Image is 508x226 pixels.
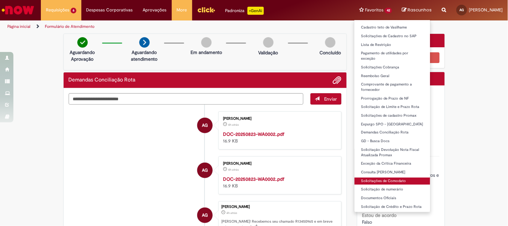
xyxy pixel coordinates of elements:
p: Aguardando atendimento [128,49,161,62]
img: img-circle-grey.png [325,37,336,48]
span: Aprovações [143,7,167,13]
a: Página inicial [7,24,30,29]
p: Em andamento [191,49,222,56]
span: 4h atrás [228,123,239,127]
h2: Demandas Conciliação Rota Histórico de tíquete [69,77,136,83]
a: Solicitação de Crédito e Prazo Rota [355,204,430,211]
p: Concluído [319,49,341,56]
div: 16.9 KB [223,131,335,144]
time: 27/08/2025 09:18:24 [226,211,237,215]
a: Demandas Conciliação Rota [355,129,430,136]
a: Expurgo SPO - [GEOGRAPHIC_DATA] [355,121,430,128]
img: click_logo_yellow_360x200.png [197,5,215,15]
span: AG [202,162,208,178]
a: Solicitações de Comodato [355,178,430,185]
ul: Favoritos [354,20,431,212]
a: Solicitações Cobrança [355,64,430,71]
span: 6 [71,8,76,13]
img: img-circle-grey.png [201,37,212,48]
time: 27/08/2025 09:18:16 [228,168,239,172]
p: Aguardando Aprovação [66,49,99,62]
span: 42 [385,8,392,13]
img: check-circle-green.png [77,37,88,48]
span: AG [202,117,208,133]
button: Adicionar anexos [333,76,342,84]
a: Lista de Restrição [355,41,430,49]
span: 4h atrás [228,168,239,172]
a: Formulário de Atendimento [45,24,94,29]
div: Amanda Cristina Martins Goncalves [197,208,213,223]
a: Pagamento de utilidades por exceção [355,50,430,62]
ul: Trilhas de página [5,20,334,33]
a: Solicitações de cadastro Promax [355,112,430,119]
a: Solicitações de Cadastro no SAP [355,33,430,40]
a: Reembolso Geral [355,72,430,80]
a: Prorrogação de Prazo de NF [355,95,430,102]
a: DOC-20250823-WA0002..pdf [223,131,284,137]
div: [PERSON_NAME] [221,205,338,209]
span: Falso [362,219,372,225]
span: Requisições [46,7,69,13]
span: AG [202,207,208,223]
img: ServiceNow [1,3,35,17]
div: [PERSON_NAME] [223,162,335,166]
a: Solicitação de Limite e Prazo Rota [355,103,430,111]
div: Amanda Cristina Martins Goncalves [197,163,213,178]
div: [PERSON_NAME] [223,117,335,121]
div: 16.9 KB [223,176,335,189]
span: 4h atrás [226,211,237,215]
a: Solicitação Devolução Nota Fiscal Atualizada Promax [355,147,430,159]
img: arrow-next.png [139,37,150,48]
button: Enviar [310,93,342,105]
div: Amanda Cristina Martins Goncalves [197,118,213,133]
textarea: Digite sua mensagem aqui... [69,93,304,105]
span: AG [460,8,464,12]
span: More [177,7,187,13]
a: Solicitação de numerário [355,186,430,193]
p: Validação [259,49,278,56]
p: +GenAi [247,7,264,15]
span: [PERSON_NAME] [469,7,503,13]
a: Consulta [PERSON_NAME] [355,169,430,176]
a: Comprovante de pagamento a fornecedor [355,81,430,93]
a: DOC-20250823-WA0002..pdf [223,176,284,182]
div: Padroniza [225,7,264,15]
a: Exceção da Crítica Financeira [355,160,430,168]
span: Rascunhos [408,7,432,13]
span: Favoritos [365,7,383,13]
b: Estou de acordo [362,212,397,218]
a: Rascunhos [402,7,432,13]
img: img-circle-grey.png [263,37,274,48]
time: 27/08/2025 09:18:20 [228,123,239,127]
a: GD - Busca Docs [355,138,430,145]
span: Despesas Corporativas [86,7,133,13]
a: Documentos Oficiais [355,195,430,202]
a: Cadastro teto de Vasilhame [355,24,430,31]
span: Enviar [324,96,337,102]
